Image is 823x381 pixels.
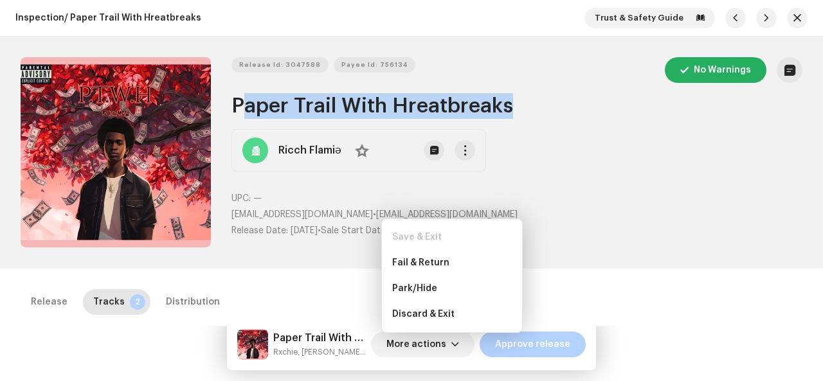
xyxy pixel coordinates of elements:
[231,194,251,203] span: UPC:
[371,332,475,357] button: More actions
[386,332,446,357] span: More actions
[237,329,268,360] img: a19444cd-d18a-45f6-a476-45dc621e4111
[376,210,518,219] span: [EMAIL_ADDRESS][DOMAIN_NAME]
[392,309,455,319] span: Discard & Exit
[231,226,288,235] span: Release Date:
[166,289,220,315] div: Distribution
[341,52,408,78] span: Payee Id: 756134
[291,226,318,235] span: [DATE]
[321,226,388,235] span: Sale Start Date:
[239,52,321,78] span: Release Id: 3047588
[231,57,329,73] button: Release Id: 3047588
[273,330,366,346] h5: Paper Trail With Hreatbreaks
[392,283,437,294] span: Park/Hide
[392,258,449,268] span: Fail & Return
[273,346,366,359] small: Paper Trail With Hreatbreaks
[231,226,321,235] span: •
[495,332,570,357] span: Approve release
[231,93,802,119] h2: Paper Trail With Hreatbreaks
[253,194,262,203] span: —
[278,143,341,158] strong: Ricch Flamiə
[480,332,586,357] button: Approve release
[231,210,373,219] span: [EMAIL_ADDRESS][DOMAIN_NAME]
[231,208,802,222] p: •
[334,57,415,73] button: Payee Id: 756134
